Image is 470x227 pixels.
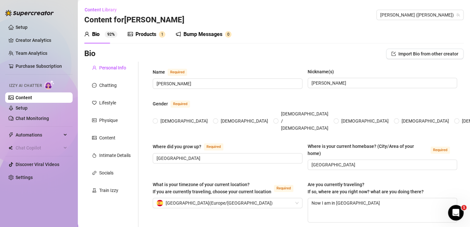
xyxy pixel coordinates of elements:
[153,68,194,76] label: Name
[153,68,165,76] div: Name
[16,143,62,153] span: Chat Copilot
[92,171,97,175] span: link
[399,117,452,125] span: [DEMOGRAPHIC_DATA]
[84,15,184,25] h3: Content for [PERSON_NAME]
[92,118,97,123] span: idcard
[99,169,113,176] div: Socials
[161,32,163,37] span: 1
[99,134,115,141] div: Content
[99,99,116,106] div: Lifestyle
[183,30,222,38] div: Bump Messages
[168,69,187,76] span: Required
[84,5,122,15] button: Content Library
[308,182,424,194] span: Are you currently traveling? If so, where are you right now? what are you doing there?
[153,143,230,150] label: Where did you grow up?
[308,68,338,75] label: Nickname(s)
[430,147,450,154] span: Required
[99,187,118,194] div: Train Izzy
[278,110,331,132] span: [DEMOGRAPHIC_DATA] / [DEMOGRAPHIC_DATA]
[92,101,97,105] span: heart
[44,80,54,90] img: AI Chatter
[84,49,96,59] h3: Bio
[8,146,13,150] img: Chat Copilot
[135,30,156,38] div: Products
[308,143,457,157] label: Where is your current homebase? (City/Area of your home)
[16,95,32,100] a: Content
[311,79,452,87] input: Nickname(s)
[157,80,297,87] input: Name
[16,105,28,111] a: Setup
[159,31,165,38] sup: 1
[153,100,197,108] label: Gender
[84,31,89,37] span: user
[448,205,464,221] iframe: Intercom live chat
[99,82,117,89] div: Chatting
[153,182,271,194] span: What is your timezone of your current location? If you are currently traveling, choose your curre...
[105,31,117,38] sup: 92%
[170,101,190,108] span: Required
[16,35,67,45] a: Creator Analytics
[308,198,457,222] textarea: Now I am in [GEOGRAPHIC_DATA]
[99,152,131,159] div: Intimate Details
[461,205,466,210] span: 1
[204,143,223,150] span: Required
[386,49,464,59] button: Import Bio from other creator
[92,153,97,158] span: fire
[225,31,231,38] sup: 0
[8,132,14,137] span: thunderbolt
[153,143,201,150] div: Where did you grow up?
[16,116,49,121] a: Chat Monitoring
[311,161,452,168] input: Where is your current homebase? (City/Area of your home)
[158,117,210,125] span: [DEMOGRAPHIC_DATA]
[92,136,97,140] span: picture
[5,10,54,16] img: logo-BBDzfeDw.svg
[157,200,163,206] img: es
[308,68,334,75] div: Nickname(s)
[128,31,133,37] span: picture
[99,64,126,71] div: Personal Info
[16,162,59,167] a: Discover Viral Videos
[16,175,33,180] a: Settings
[92,66,97,70] span: user
[456,13,460,17] span: team
[16,130,62,140] span: Automations
[92,188,97,193] span: experiment
[380,10,460,20] span: Mika (mikabucchi)
[398,51,458,56] span: Import Bio from other creator
[153,100,168,107] div: Gender
[92,30,100,38] div: Bio
[85,7,117,12] span: Content Library
[16,64,62,69] a: Purchase Subscription
[391,52,396,56] span: import
[92,83,97,88] span: message
[16,51,47,56] a: Team Analytics
[9,83,42,89] span: Izzy AI Chatter
[339,117,391,125] span: [DEMOGRAPHIC_DATA]
[176,31,181,37] span: notification
[274,185,293,192] span: Required
[308,143,428,157] div: Where is your current homebase? (City/Area of your home)
[218,117,271,125] span: [DEMOGRAPHIC_DATA]
[16,25,28,30] a: Setup
[157,155,297,162] input: Where did you grow up?
[99,117,118,124] div: Physique
[166,198,273,208] span: [GEOGRAPHIC_DATA] ( Europe/[GEOGRAPHIC_DATA] )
